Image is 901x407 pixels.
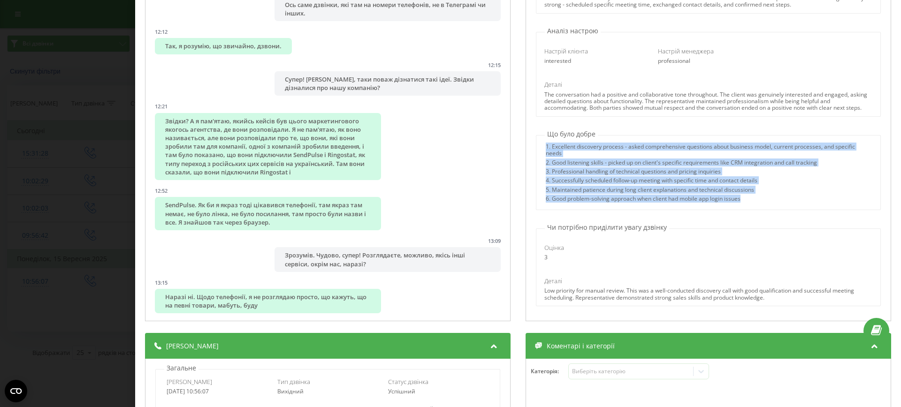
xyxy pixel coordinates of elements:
[155,113,381,180] div: Звідки? А я пам'ятаю, якийсь кейсів був цього маркетингового якогось агентства, де вони розповіда...
[544,243,564,252] span: Оцінка
[544,287,872,301] div: Low priority for manual review. This was a well-conducted discovery call with good qualification ...
[155,187,168,194] div: 12:52
[531,368,568,375] h4: Категорія :
[275,71,501,96] div: Супер! [PERSON_NAME], таки поваж дізнатися такі ідеї. Звідки дізналися про нашу компанію?
[545,129,598,139] p: Що було добре
[488,61,501,68] div: 12:15
[544,47,588,55] span: Настрій клієнта
[155,38,292,54] div: Так, я розумію, що звичайно, дзвони.
[167,377,212,386] span: [PERSON_NAME]
[544,277,562,285] span: Деталі
[544,58,645,64] div: interested
[546,143,870,159] div: 1. Excellent discovery process - asked comprehensive questions about business model, current proc...
[277,377,310,386] span: Тип дзвінка
[545,26,601,36] p: Аналіз настрою
[275,247,501,271] div: Зрозумів. Чудово, супер! Розглядаєте, можливо, якісь інші сервіси, окрім нас, наразі?
[547,341,615,351] span: Коментарі і категорії
[155,289,381,313] div: Наразі ні. Щодо телефонії, я не розглядаю просто, що кажуть, що на певні товари, мабуть, буду
[572,368,689,375] div: Виберіть категорію
[5,380,27,402] button: Open CMP widget
[658,58,758,64] div: professional
[155,103,168,110] div: 12:21
[155,279,168,286] div: 13:15
[488,237,501,244] div: 13:09
[167,388,267,395] div: [DATE] 10:56:07
[546,177,870,186] div: 4. Successfully scheduled follow-up meeting with specific time and contact details
[658,47,714,55] span: Настрій менеджера
[546,168,870,177] div: 3. Professional handling of technical questions and pricing inquiries
[166,341,219,351] span: [PERSON_NAME]
[155,320,168,327] div: 13:22
[546,159,870,168] div: 2. Good listening skills - picked up on client's specific requirements like CRM integration and c...
[164,363,199,373] p: Загальне
[277,387,304,395] span: Вихідний
[546,196,870,204] div: 6. Good problem-solving approach when client had mobile app login issues
[544,254,645,261] div: 3
[545,223,669,232] p: Чи потрібно приділити увагу дзвінку
[388,377,428,386] span: Статус дзвінка
[544,91,872,112] div: The conversation had a positive and collaborative tone throughout. The client was genuinely inter...
[155,197,381,230] div: SendPulse. Як би я якраз тоді цікавився телефонії, там якраз там немає, не було лінка, не було по...
[544,80,562,89] span: Деталі
[388,387,415,395] span: Успішний
[155,28,168,35] div: 12:12
[546,187,870,196] div: 5. Maintained patience during long client explanations and technical discussions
